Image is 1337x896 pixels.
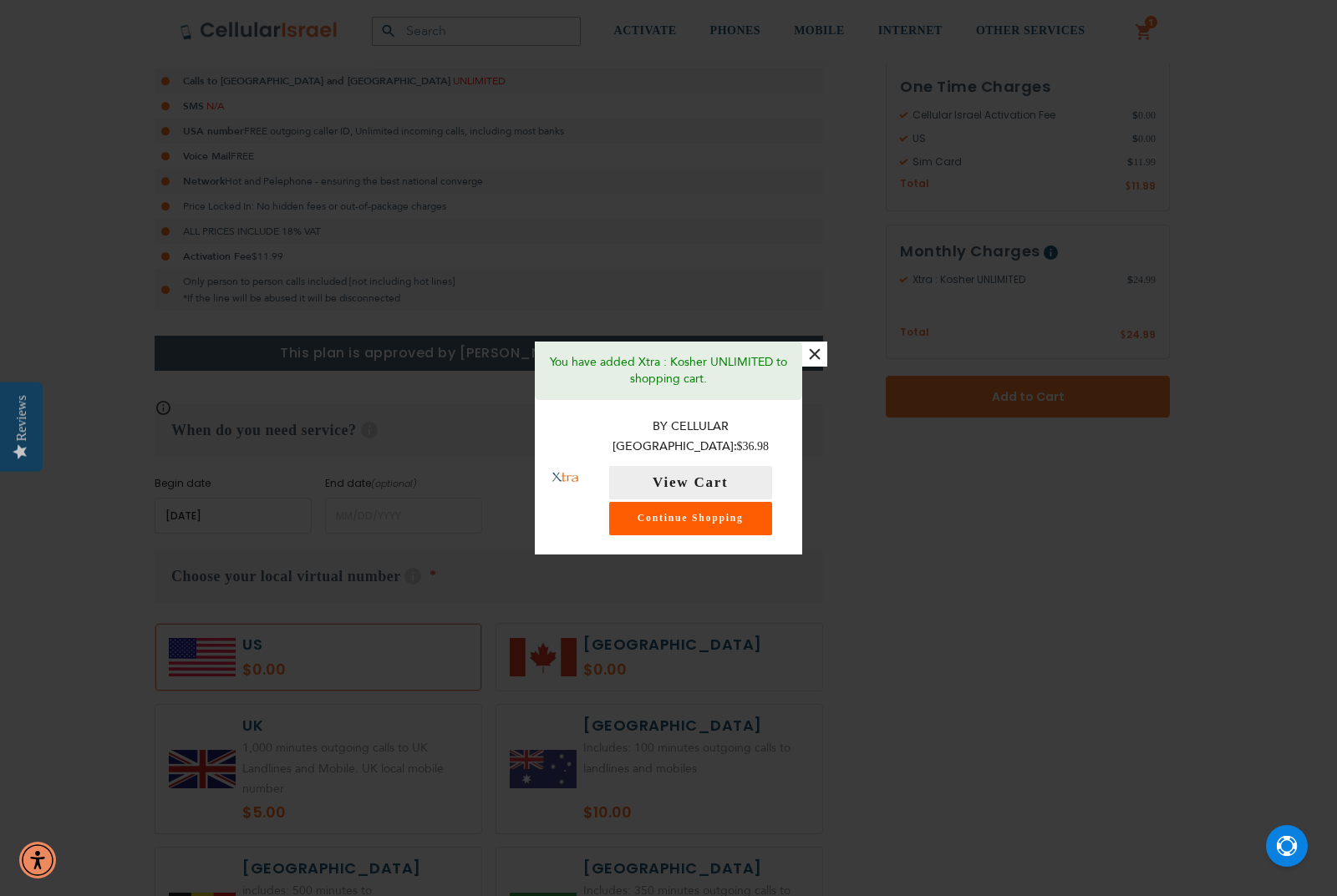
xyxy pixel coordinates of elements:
[609,466,772,499] button: View Cart
[609,502,772,535] a: Continue Shopping
[802,342,827,367] button: ×
[596,417,786,458] p: By Cellular [GEOGRAPHIC_DATA]:
[547,354,790,387] p: You have added Xtra : Kosher UNLIMITED to shopping cart.
[19,842,56,878] div: Accessibility Menu
[14,395,29,441] div: Reviews
[737,440,770,453] span: $36.98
